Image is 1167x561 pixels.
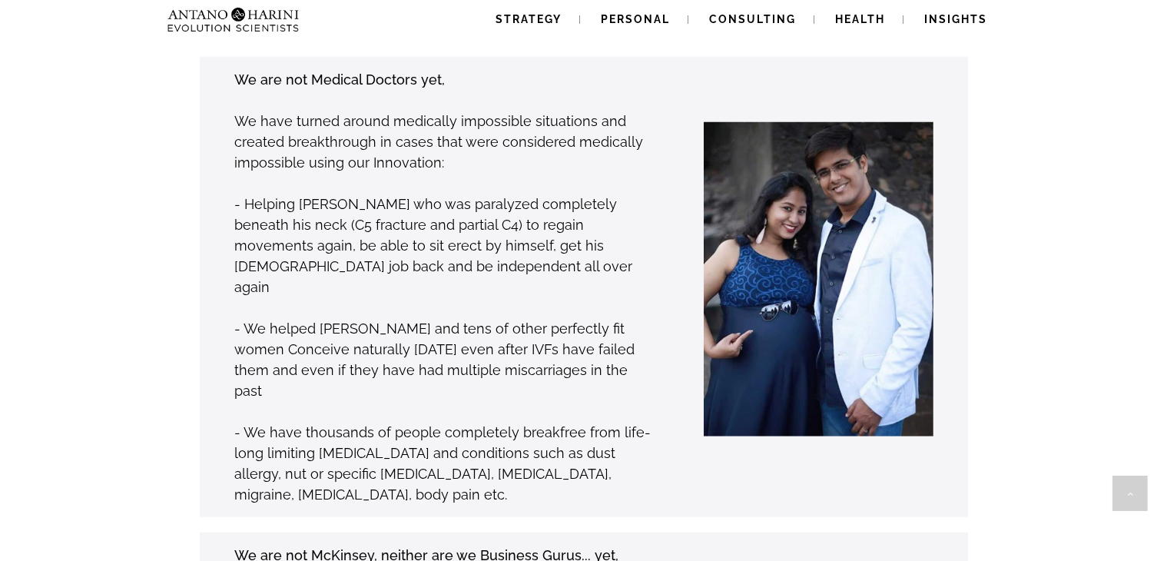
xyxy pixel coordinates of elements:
[235,422,655,505] p: - We have thousands of people completely breakfree from life-long limiting [MEDICAL_DATA] and con...
[235,111,655,173] p: We have turned around medically impossible situations and created breakthrough in cases that were...
[496,13,562,25] span: Strategy
[836,13,886,25] span: Health
[602,13,671,25] span: Personal
[925,13,988,25] span: Insights
[710,13,797,25] span: Consulting
[235,318,655,401] p: - We helped [PERSON_NAME] and tens of other perfectly fit women Conceive naturally [DATE] even af...
[235,71,446,88] strong: We are not Medical Doctors yet,
[235,194,655,297] p: - Helping [PERSON_NAME] who was paralyzed completely beneath his neck (C5 fracture and partial C4...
